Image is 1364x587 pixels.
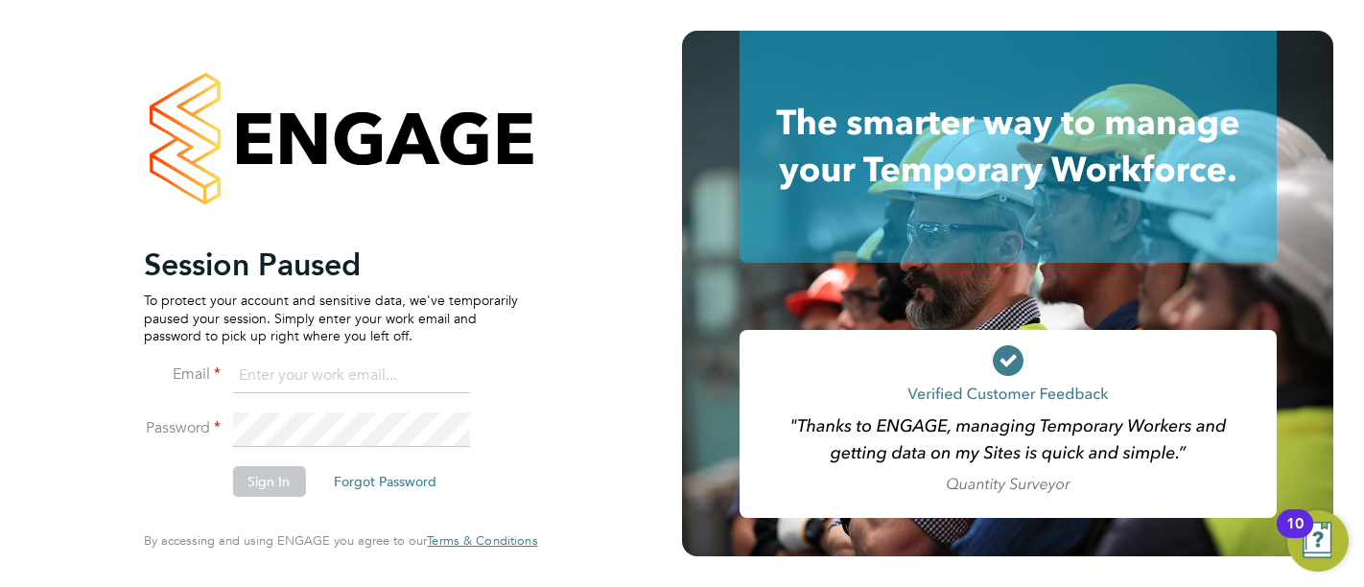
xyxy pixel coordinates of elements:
button: Forgot Password [318,466,452,497]
div: 10 [1286,524,1304,549]
span: Terms & Conditions [427,532,537,549]
span: By accessing and using ENGAGE you agree to our [144,532,537,549]
button: Sign In [232,466,305,497]
input: Enter your work email... [232,359,469,393]
p: To protect your account and sensitive data, we've temporarily paused your session. Simply enter y... [144,292,518,344]
label: Password [144,418,221,438]
a: Terms & Conditions [427,533,537,549]
h2: Session Paused [144,246,518,284]
label: Email [144,364,221,385]
button: Open Resource Center, 10 new notifications [1287,510,1349,572]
